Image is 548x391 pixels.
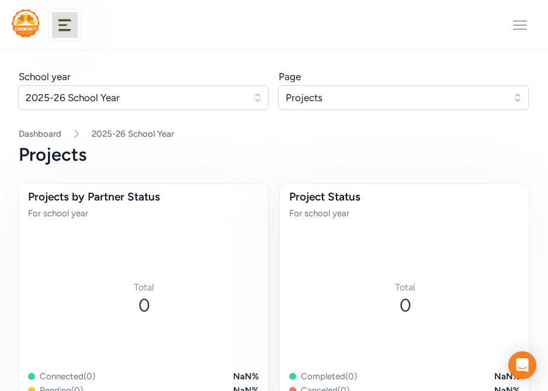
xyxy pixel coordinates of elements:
button: Projects [278,85,529,110]
div: Project Status [289,189,520,205]
div: Connected ( 0 ) [40,371,95,382]
nav: Breadcrumb [19,128,529,140]
img: logo [12,9,40,37]
a: 2025-26 School Year [92,128,174,140]
div: Projects [19,144,529,165]
span: 2025-26 School Year [26,91,245,105]
a: Dashboard [19,129,61,139]
div: School year [19,70,71,84]
div: For school year [289,207,520,219]
div: For school year [28,207,259,219]
img: logo [52,12,78,38]
div: NaN % [233,371,259,382]
div: Open Intercom Messenger [508,351,536,379]
button: 2025-26 School Year [18,85,269,110]
div: Page [279,70,301,84]
span: Projects [286,91,505,105]
div: NaN % [494,371,520,382]
div: Completed ( 0 ) [301,371,357,382]
div: Projects by Partner Status [28,189,259,205]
